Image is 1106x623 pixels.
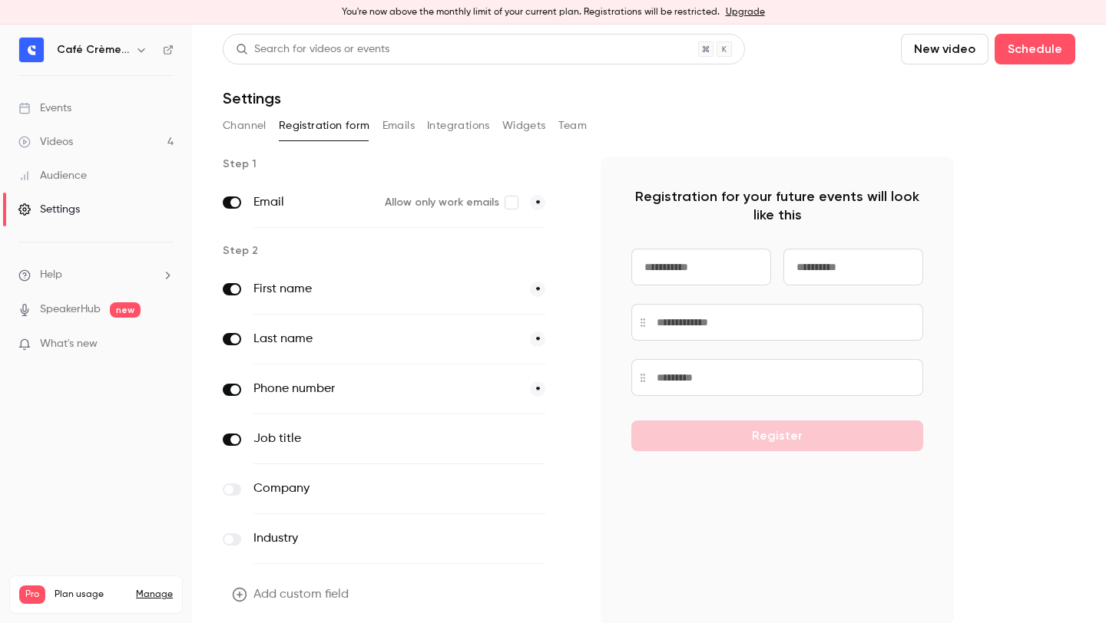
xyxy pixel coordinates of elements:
span: Plan usage [55,588,127,601]
label: Phone number [253,380,518,398]
button: Widgets [502,114,546,138]
span: What's new [40,336,98,352]
img: Café Crème Club [19,38,44,62]
a: Manage [136,588,173,601]
label: Allow only work emails [385,195,518,210]
span: Pro [19,585,45,604]
li: help-dropdown-opener [18,267,174,283]
p: Step 1 [223,157,576,172]
div: Search for videos or events [236,41,389,58]
span: new [110,302,141,318]
div: Events [18,101,71,116]
p: Step 2 [223,243,576,259]
div: Audience [18,168,87,183]
label: Industry [253,529,482,548]
label: Company [253,480,482,498]
label: Job title [253,430,482,448]
button: New video [901,34,988,64]
button: Schedule [995,34,1075,64]
h6: Café Crème Club [57,42,129,58]
button: Integrations [427,114,490,138]
label: Email [253,193,373,212]
button: Emails [382,114,415,138]
div: Videos [18,134,73,150]
button: Channel [223,114,267,138]
label: First name [253,280,518,298]
button: Team [558,114,588,138]
button: Add custom field [223,579,361,610]
button: Registration form [279,114,370,138]
span: Help [40,267,62,283]
label: Last name [253,330,518,348]
div: Settings [18,202,80,217]
a: Upgrade [726,6,765,18]
h1: Settings [223,89,281,107]
a: SpeakerHub [40,302,101,318]
p: Registration for your future events will look like this [631,187,923,224]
